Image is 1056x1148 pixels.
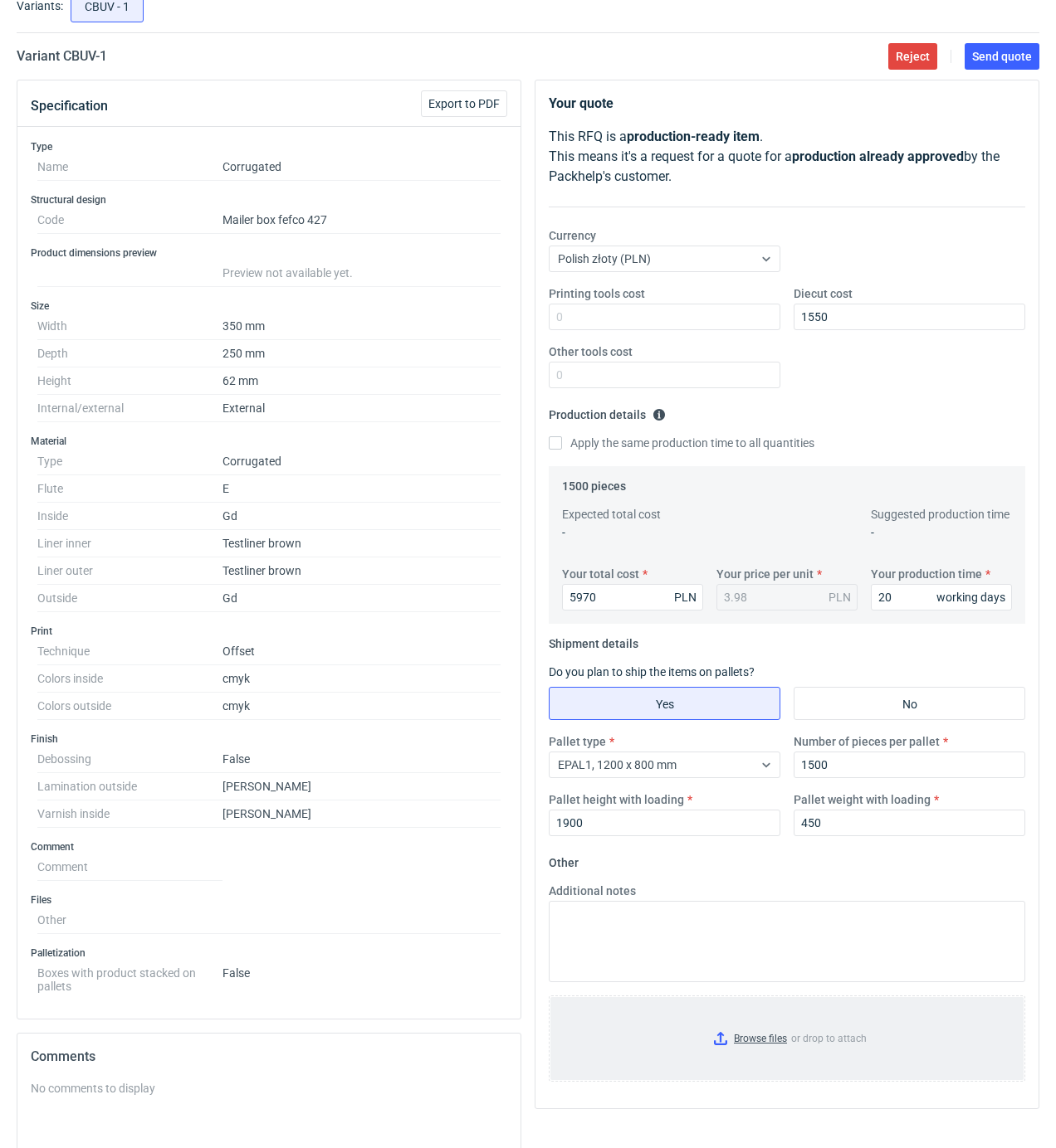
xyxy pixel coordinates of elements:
[549,810,780,836] input: 0
[37,800,222,828] dt: Varnish inside
[794,791,931,808] label: Pallet weight with loading
[37,153,222,181] dt: Name
[562,506,661,523] label: Expected total cost
[37,475,222,503] dt: Flute
[17,46,107,66] h2: Variant CBUV - 1
[31,625,507,638] h3: Print
[222,448,501,475] dd: Corrugated
[31,1080,507,1097] div: No comments to display
[562,524,703,541] p: -
[794,752,1025,778] input: 0
[37,313,222,340] dt: Width
[794,810,1025,836] input: 0
[31,86,108,126] button: Specification
[794,687,1025,720] label: No
[37,773,222,800] dt: Lamination outside
[37,638,222,665] dt: Technique
[222,207,501,234] dd: Mailer box fefco 427
[222,693,501,720] dd: cmyk
[31,246,507,260] h3: Product dimensions preview
[428,98,500,109] span: Export to PDF
[549,733,606,750] label: Pallet type
[222,340,501,367] dd: 250 mm
[549,883,636,899] label: Additional notes
[549,630,638,650] legend: Shipment details
[37,585,222,612] dt: Outside
[31,732,507,746] h3: Finish
[549,127,1025,187] p: This RFQ is a . This means it's a request for a quote for a by the Packhelp's customer.
[37,395,222,422] dt: Internal/external
[222,585,501,612] dd: Gd
[549,849,579,869] legend: Other
[965,43,1039,70] button: Send quote
[37,854,222,881] dt: Comment
[550,996,1024,1081] label: or drop to attach
[31,299,507,313] h3: Size
[37,907,222,934] dt: Other
[871,566,982,582] label: Your production time
[562,584,703,610] input: 0
[222,503,501,530] dd: Gd
[31,140,507,153] h3: Type
[421,90,507,117] button: Export to PDF
[627,129,760,144] strong: production-ready item
[936,589,1005,606] div: working days
[549,285,645,302] label: Printing tools cost
[222,266,353,280] span: Preview not available yet.
[222,638,501,665] dd: Offset
[549,687,780,720] label: Yes
[37,503,222,530] dt: Inside
[31,435,507,448] h3: Material
[888,43,937,70] button: Reject
[674,589,697,606] div: PLN
[222,475,501,503] dd: E
[549,362,780,388] input: 0
[222,530,501,557] dd: Testliner brown
[549,401,666,421] legend: Production details
[792,148,964,164] strong: production already approved
[549,227,596,244] label: Currency
[37,340,222,367] dt: Depth
[794,285,853,302] label: Diecut cost
[222,773,501,800] dd: [PERSON_NAME]
[829,589,851,606] div: PLN
[31,946,507,960] h3: Palletization
[37,960,222,993] dt: Boxes with product stacked on pallets
[871,584,1012,610] input: 0
[549,343,633,360] label: Other tools cost
[871,524,1012,541] p: -
[222,746,501,773] dd: False
[549,304,780,330] input: 0
[222,665,501,693] dd: cmyk
[31,893,507,907] h3: Files
[972,51,1032,62] span: Send quote
[222,960,501,993] dd: False
[31,840,507,854] h3: Comment
[222,153,501,181] dd: Corrugated
[31,1047,507,1067] h2: Comments
[549,665,755,679] label: Do you plan to ship the items on pallets?
[558,758,677,771] span: EPAL1, 1200 x 800 mm
[37,665,222,693] dt: Colors inside
[794,733,940,750] label: Number of pieces per pallet
[794,304,1025,330] input: 0
[37,530,222,557] dt: Liner inner
[31,193,507,207] h3: Structural design
[558,252,651,265] span: Polish złoty (PLN)
[37,746,222,773] dt: Debossing
[222,557,501,585] dd: Testliner brown
[222,800,501,828] dd: [PERSON_NAME]
[716,566,814,582] label: Your price per unit
[549,435,814,451] label: Apply the same production time to all quantities
[37,448,222,475] dt: Type
[871,506,1010,523] label: Suggested production time
[562,473,626,493] legend: 1500 pieces
[896,51,930,62] span: Reject
[222,367,501,395] dd: 62 mm
[37,207,222,234] dt: Code
[562,566,639,582] label: Your total cost
[222,395,501,422] dd: External
[37,367,222,395] dt: Height
[549,791,684,808] label: Pallet height with loading
[37,693,222,720] dt: Colors outside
